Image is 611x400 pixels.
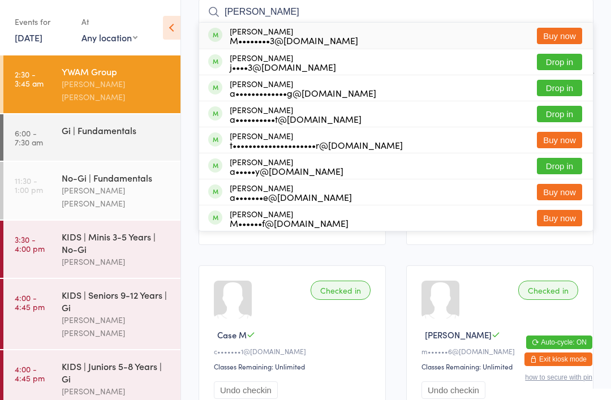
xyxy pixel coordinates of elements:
div: Classes Remaining: Unlimited [421,362,582,371]
div: YWAM Group [62,65,171,78]
time: 6:00 - 7:30 am [15,128,43,147]
div: Events for [15,12,70,31]
div: [PERSON_NAME] [230,79,376,97]
button: Undo checkin [421,381,485,399]
div: Any location [81,31,137,44]
div: Classes Remaining: Unlimited [214,362,374,371]
div: [PERSON_NAME] [230,27,358,45]
div: [PERSON_NAME] [230,105,362,123]
button: Buy now [537,184,582,200]
button: how to secure with pin [525,373,592,381]
div: Checked in [311,281,371,300]
button: Auto-cycle: ON [526,336,592,349]
div: t•••••••••••••••••••••r@[DOMAIN_NAME] [230,140,403,149]
div: M••••••f@[DOMAIN_NAME] [230,218,348,227]
div: [PERSON_NAME] [PERSON_NAME] [62,78,171,104]
button: Undo checkin [214,381,278,399]
div: [PERSON_NAME] [230,209,348,227]
div: KIDS | Juniors 5-8 Years | Gi [62,360,171,385]
div: [PERSON_NAME] [PERSON_NAME] [62,313,171,339]
button: Buy now [537,28,582,44]
a: 4:00 -4:45 pmKIDS | Seniors 9-12 Years | Gi[PERSON_NAME] [PERSON_NAME] [3,279,180,349]
div: a••••••••••t@[DOMAIN_NAME] [230,114,362,123]
div: c•••••••1@[DOMAIN_NAME] [214,346,374,356]
div: m••••••6@[DOMAIN_NAME] [421,346,582,356]
time: 2:30 - 3:45 am [15,70,44,88]
button: Drop in [537,106,582,122]
a: 11:30 -1:00 pmNo-Gi | Fundamentals[PERSON_NAME] [PERSON_NAME] [3,162,180,220]
a: 6:00 -7:30 amGi | Fundamentals [3,114,180,161]
a: 2:30 -3:45 amYWAM Group[PERSON_NAME] [PERSON_NAME] [3,55,180,113]
div: [PERSON_NAME] [230,53,336,71]
div: [PERSON_NAME] [230,131,403,149]
div: No-Gi | Fundamentals [62,171,171,184]
button: Drop in [537,54,582,70]
div: a•••••••••••••g@[DOMAIN_NAME] [230,88,376,97]
button: Exit kiosk mode [524,352,592,366]
div: KIDS | Minis 3-5 Years | No-Gi [62,230,171,255]
span: Case M [217,329,247,341]
div: [PERSON_NAME] [62,385,171,398]
div: [PERSON_NAME] [PERSON_NAME] [62,184,171,210]
span: [PERSON_NAME] [425,329,492,341]
div: KIDS | Seniors 9-12 Years | Gi [62,289,171,313]
div: a•••••y@[DOMAIN_NAME] [230,166,343,175]
button: Buy now [537,210,582,226]
div: M••••••••3@[DOMAIN_NAME] [230,36,358,45]
div: Gi | Fundamentals [62,124,171,136]
div: [PERSON_NAME] [230,183,352,201]
a: [DATE] [15,31,42,44]
div: At [81,12,137,31]
div: [PERSON_NAME] [62,255,171,268]
div: a•••••••e@[DOMAIN_NAME] [230,192,352,201]
div: [PERSON_NAME] [230,157,343,175]
time: 4:00 - 4:45 pm [15,364,45,382]
a: 3:30 -4:00 pmKIDS | Minis 3-5 Years | No-Gi[PERSON_NAME] [3,221,180,278]
button: Drop in [537,80,582,96]
time: 4:00 - 4:45 pm [15,293,45,311]
button: Drop in [537,158,582,174]
time: 3:30 - 4:00 pm [15,235,45,253]
button: Buy now [537,132,582,148]
div: Checked in [518,281,578,300]
div: j••••3@[DOMAIN_NAME] [230,62,336,71]
time: 11:30 - 1:00 pm [15,176,43,194]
